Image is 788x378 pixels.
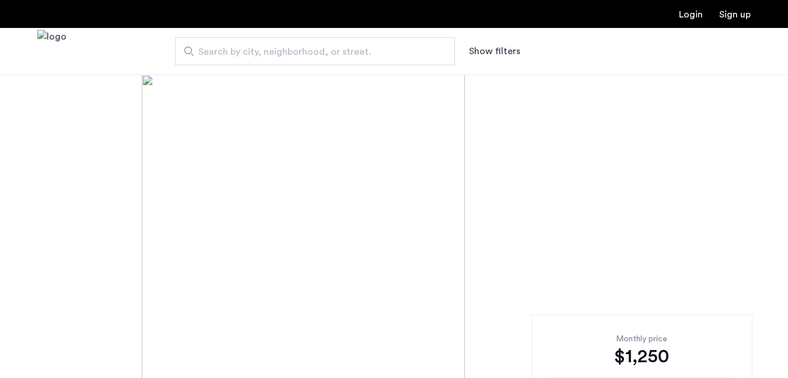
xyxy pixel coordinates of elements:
a: Cazamio Logo [37,30,66,73]
a: Registration [719,10,751,19]
button: Show or hide filters [469,44,520,58]
input: Apartment Search [175,37,455,65]
img: logo [37,30,66,73]
span: Search by city, neighborhood, or street. [198,45,422,59]
a: Login [679,10,703,19]
div: Monthly price [550,333,734,345]
div: $1,250 [550,345,734,368]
